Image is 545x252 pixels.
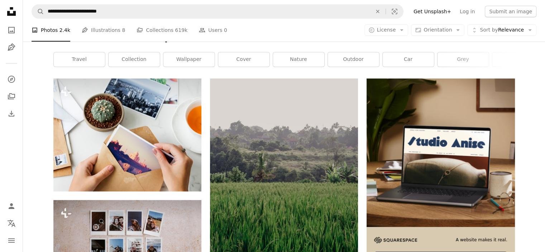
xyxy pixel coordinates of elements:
button: License [364,24,408,36]
a: Log in [455,6,479,17]
a: Photo Adventure Travel Memories Concept [53,132,201,138]
a: Collections [4,89,19,104]
a: vehicle [492,52,544,67]
a: nature [273,52,324,67]
img: file-1705123271268-c3eaf6a79b21image [367,79,515,227]
a: grey [438,52,489,67]
a: Illustrations 8 [82,19,125,42]
button: Search Unsplash [32,5,44,18]
span: Orientation [424,27,452,33]
a: Explore [4,72,19,86]
button: Language [4,216,19,230]
img: Photo Adventure Travel Memories Concept [53,79,201,191]
span: 0 [224,26,227,34]
span: Sort by [480,27,498,33]
span: A website makes it real. [456,237,507,243]
img: file-1705255347840-230a6ab5bca9image [374,237,417,243]
button: Submit an image [485,6,536,17]
button: Visual search [386,5,403,18]
a: cover [218,52,269,67]
form: Find visuals sitewide [32,4,403,19]
a: car [383,52,434,67]
button: Orientation [411,24,464,36]
button: Sort byRelevance [467,24,536,36]
span: License [377,27,396,33]
span: Relevance [480,27,524,34]
a: green grass field [210,187,358,194]
a: wallpaper [163,52,215,67]
a: travel [54,52,105,67]
a: Users 0 [199,19,227,42]
a: outdoor [328,52,379,67]
a: Log in / Sign up [4,199,19,213]
a: collection [109,52,160,67]
a: Download History [4,106,19,121]
button: Menu [4,233,19,248]
span: 619k [175,26,187,34]
a: Get Unsplash+ [409,6,455,17]
a: Home — Unsplash [4,4,19,20]
button: Clear [370,5,386,18]
a: Illustrations [4,40,19,54]
a: Photos [4,23,19,37]
a: Collections 619k [137,19,187,42]
span: 8 [122,26,125,34]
